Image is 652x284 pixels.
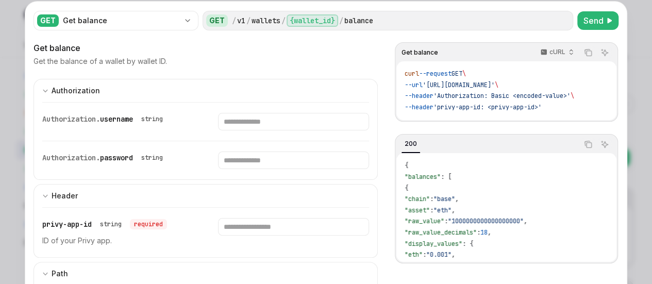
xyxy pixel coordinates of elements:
[426,250,452,259] span: "0.001"
[583,14,604,27] span: Send
[42,153,100,162] span: Authorization.
[252,15,280,26] div: wallets
[218,113,369,130] input: Enter username
[37,14,59,27] div: GET
[405,173,441,181] span: "balances"
[433,195,455,203] span: "base"
[430,206,433,214] span: :
[581,46,595,59] button: Copy the contents from the code block
[405,184,408,192] span: {
[405,240,462,248] span: "display_values"
[462,240,473,248] span: : {
[534,44,578,61] button: cURL
[206,14,228,27] div: GET
[405,250,423,259] span: "eth"
[287,14,338,27] div: {wallet_id}
[549,48,565,56] p: cURL
[34,184,378,207] button: Expand input section
[405,81,423,89] span: --url
[218,218,369,236] input: Enter privy-app-id
[423,250,426,259] span: :
[430,195,433,203] span: :
[571,92,574,100] span: \
[405,161,408,170] span: {
[344,15,373,26] div: balance
[426,262,448,270] span: "2.56"
[42,152,167,164] div: Authorization.password
[281,15,286,26] div: /
[433,103,542,111] span: 'privy-app-id: <privy-app-id>'
[232,15,236,26] div: /
[405,206,430,214] span: "asset"
[237,15,245,26] div: v1
[42,114,100,124] span: Authorization.
[402,48,438,57] span: Get balance
[405,228,477,237] span: "raw_value_decimals"
[405,217,444,225] span: "raw_value"
[405,103,433,111] span: --header
[452,70,462,78] span: GET
[581,138,595,151] button: Copy the contents from the code block
[524,217,527,225] span: ,
[423,81,495,89] span: '[URL][DOMAIN_NAME]'
[455,195,459,203] span: ,
[577,11,618,30] button: Send
[34,56,167,66] p: Get the balance of a wallet by wallet ID.
[100,153,133,162] span: password
[52,190,78,202] div: Header
[42,218,167,230] div: privy-app-id
[433,206,452,214] span: "eth"
[598,46,611,59] button: Ask AI
[462,70,466,78] span: \
[402,138,420,150] div: 200
[52,268,68,280] div: Path
[218,152,369,169] input: Enter password
[452,206,455,214] span: ,
[405,195,430,203] span: "chain"
[63,15,179,26] div: Get balance
[42,235,193,247] p: ID of your Privy app.
[444,217,448,225] span: :
[34,79,378,102] button: Expand input section
[419,70,452,78] span: --request
[34,10,198,31] button: GETGet balance
[339,15,343,26] div: /
[452,250,455,259] span: ,
[34,42,378,54] div: Get balance
[495,81,498,89] span: \
[52,85,100,97] div: Authorization
[488,228,491,237] span: ,
[405,70,419,78] span: curl
[598,138,611,151] button: Ask AI
[448,217,524,225] span: "1000000000000000000"
[477,228,480,237] span: :
[42,220,92,229] span: privy-app-id
[42,113,167,125] div: Authorization.username
[441,173,452,181] span: : [
[130,219,167,229] div: required
[246,15,250,26] div: /
[480,228,488,237] span: 18
[100,114,133,124] span: username
[405,262,423,270] span: "usd"
[433,92,571,100] span: 'Authorization: Basic <encoded-value>'
[423,262,426,270] span: :
[405,92,433,100] span: --header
